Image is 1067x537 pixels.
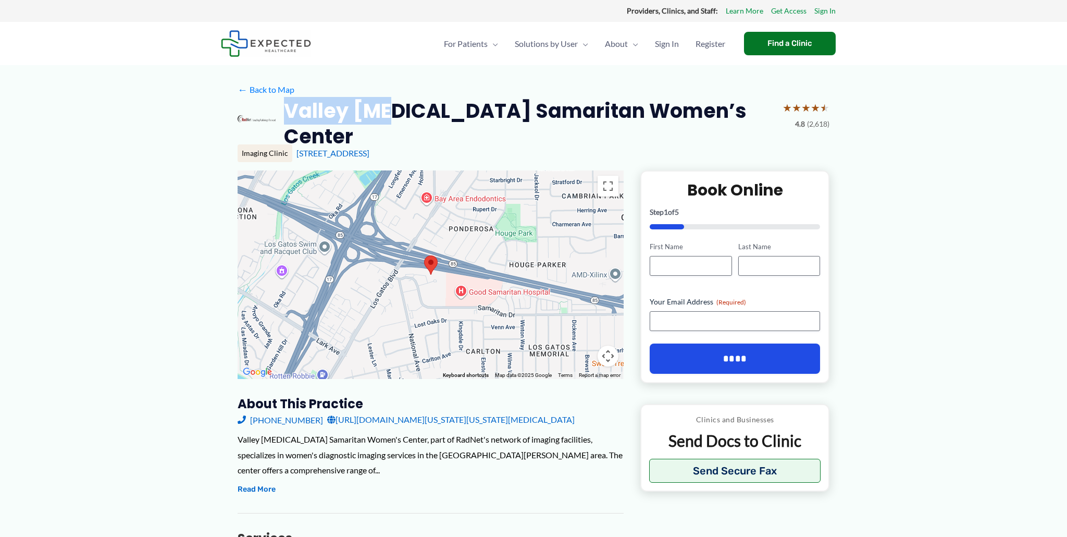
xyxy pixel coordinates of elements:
[495,372,552,378] span: Map data ©2025 Google
[814,4,836,18] a: Sign In
[238,396,624,412] h3: About this practice
[687,26,734,62] a: Register
[801,98,811,117] span: ★
[675,208,679,216] span: 5
[296,148,369,158] a: [STREET_ADDRESS]
[506,26,597,62] a: Solutions by UserMenu Toggle
[238,144,292,162] div: Imaging Clinic
[627,6,718,15] strong: Providers, Clinics, and Staff:
[221,30,311,57] img: Expected Healthcare Logo - side, dark font, small
[598,176,618,197] button: Toggle fullscreen view
[650,297,820,307] label: Your Email Address
[649,413,821,426] p: Clinics and Businesses
[240,365,275,379] a: Open this area in Google Maps (opens a new window)
[436,26,506,62] a: For PatientsMenu Toggle
[650,180,820,200] h2: Book Online
[628,26,638,62] span: Menu Toggle
[238,82,294,97] a: ←Back to Map
[655,26,679,62] span: Sign In
[597,26,647,62] a: AboutMenu Toggle
[811,98,820,117] span: ★
[649,431,821,451] p: Send Docs to Clinic
[792,98,801,117] span: ★
[238,483,276,496] button: Read More
[738,242,820,252] label: Last Name
[558,372,573,378] a: Terms
[443,372,489,379] button: Keyboard shortcuts
[650,242,731,252] label: First Name
[605,26,628,62] span: About
[649,459,821,483] button: Send Secure Fax
[238,412,323,428] a: [PHONE_NUMBER]
[598,346,618,367] button: Map camera controls
[579,372,621,378] a: Report a map error
[650,209,820,216] p: Step of
[807,117,829,131] span: (2,618)
[696,26,725,62] span: Register
[488,26,498,62] span: Menu Toggle
[647,26,687,62] a: Sign In
[744,32,836,55] a: Find a Clinic
[783,98,792,117] span: ★
[238,432,624,478] div: Valley [MEDICAL_DATA] Samaritan Women's Center, part of RadNet's network of imaging facilities, s...
[515,26,578,62] span: Solutions by User
[436,26,734,62] nav: Primary Site Navigation
[238,84,247,94] span: ←
[771,4,807,18] a: Get Access
[716,298,746,306] span: (Required)
[284,98,774,150] h2: Valley [MEDICAL_DATA] Samaritan Women’s Center
[726,4,763,18] a: Learn More
[664,208,668,216] span: 1
[820,98,829,117] span: ★
[327,412,575,428] a: [URL][DOMAIN_NAME][US_STATE][US_STATE][MEDICAL_DATA]
[444,26,488,62] span: For Patients
[578,26,588,62] span: Menu Toggle
[795,117,805,131] span: 4.8
[240,365,275,379] img: Google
